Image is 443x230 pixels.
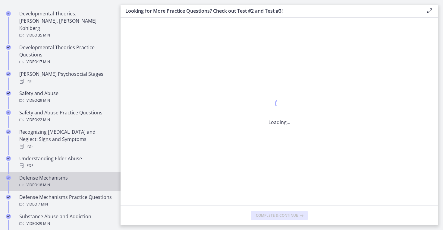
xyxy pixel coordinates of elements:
span: · 29 min [37,220,50,227]
div: Video [19,220,113,227]
div: Safety and Abuse [19,90,113,104]
div: Video [19,116,113,123]
div: [PERSON_NAME] Psychosocial Stages [19,70,113,85]
i: Completed [6,45,11,50]
span: · 7 min [37,201,48,208]
div: Video [19,97,113,104]
button: Complete & continue [251,211,308,220]
h3: Looking for More Practice Questions? Check out Test #2 and Test #3! [125,7,416,14]
div: Understanding Elder Abuse [19,155,113,169]
i: Completed [6,11,11,16]
div: Developmental Theories: [PERSON_NAME], [PERSON_NAME], Kohlberg [19,10,113,39]
span: · 22 min [37,116,50,123]
div: Video [19,58,113,65]
span: · 29 min [37,97,50,104]
div: Developmental Theories Practice Questions [19,44,113,65]
div: 1 [269,97,290,111]
i: Completed [6,129,11,134]
div: PDF [19,162,113,169]
span: · 17 min [37,58,50,65]
div: Defense Mechanisms Practice Questions [19,193,113,208]
div: Substance Abuse and Addiction [19,213,113,227]
div: Safety and Abuse Practice Questions [19,109,113,123]
i: Completed [6,156,11,161]
div: Video [19,32,113,39]
i: Completed [6,72,11,76]
div: Recognizing [MEDICAL_DATA] and Neglect: Signs and Symptoms [19,128,113,150]
i: Completed [6,110,11,115]
i: Completed [6,91,11,96]
span: · 18 min [37,181,50,189]
i: Completed [6,175,11,180]
div: Defense Mechanisms [19,174,113,189]
i: Completed [6,214,11,219]
i: Completed [6,195,11,200]
span: Complete & continue [256,213,298,218]
p: Loading... [269,119,290,126]
div: Video [19,181,113,189]
div: PDF [19,143,113,150]
span: · 35 min [37,32,50,39]
div: Video [19,201,113,208]
div: PDF [19,78,113,85]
